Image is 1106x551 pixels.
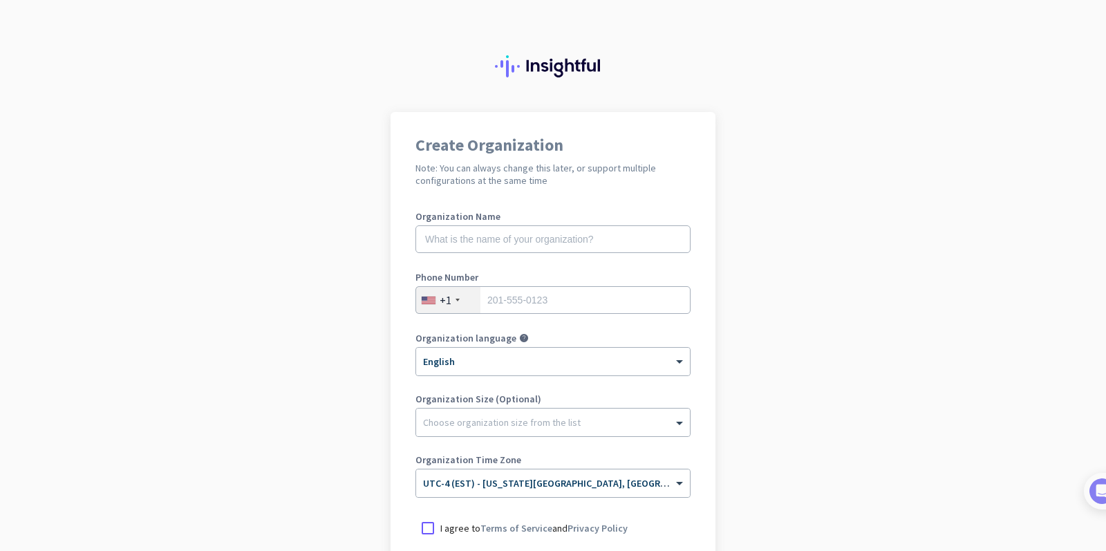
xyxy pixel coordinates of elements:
[495,55,611,77] img: Insightful
[415,162,691,187] h2: Note: You can always change this later, or support multiple configurations at the same time
[568,522,628,534] a: Privacy Policy
[415,137,691,153] h1: Create Organization
[415,455,691,465] label: Organization Time Zone
[440,521,628,535] p: I agree to and
[415,272,691,282] label: Phone Number
[415,225,691,253] input: What is the name of your organization?
[480,522,552,534] a: Terms of Service
[415,394,691,404] label: Organization Size (Optional)
[440,293,451,307] div: +1
[415,286,691,314] input: 201-555-0123
[415,212,691,221] label: Organization Name
[519,333,529,343] i: help
[415,333,516,343] label: Organization language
